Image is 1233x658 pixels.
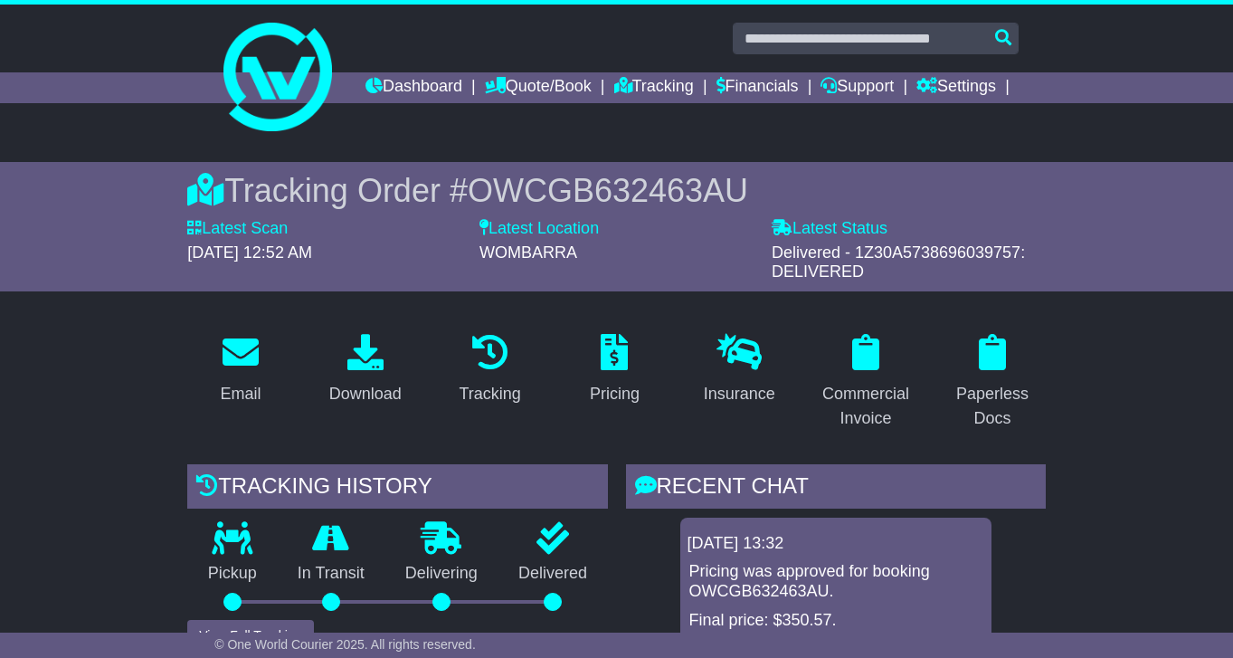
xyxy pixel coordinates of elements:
[689,611,982,631] p: Final price: $350.57.
[329,382,402,406] div: Download
[578,328,651,413] a: Pricing
[187,464,607,513] div: Tracking history
[318,328,413,413] a: Download
[468,172,748,209] span: OWCGB632463AU
[221,382,261,406] div: Email
[447,328,532,413] a: Tracking
[479,219,599,239] label: Latest Location
[214,637,476,652] span: © One World Courier 2025. All rights reserved.
[689,562,982,601] p: Pricing was approved for booking OWCGB632463AU.
[187,564,277,584] p: Pickup
[485,72,592,103] a: Quote/Book
[498,564,607,584] p: Delivered
[822,382,909,431] div: Commercial Invoice
[939,328,1046,437] a: Paperless Docs
[187,171,1046,210] div: Tracking Order #
[916,72,996,103] a: Settings
[277,564,384,584] p: In Transit
[688,534,984,554] div: [DATE] 13:32
[209,328,273,413] a: Email
[187,620,313,652] button: View Full Tracking
[187,219,288,239] label: Latest Scan
[820,72,894,103] a: Support
[479,243,577,262] span: WOMBARRA
[811,328,921,437] a: Commercial Invoice
[704,382,775,406] div: Insurance
[692,328,787,413] a: Insurance
[459,382,520,406] div: Tracking
[365,72,462,103] a: Dashboard
[626,464,1046,513] div: RECENT CHAT
[384,564,498,584] p: Delivering
[187,243,312,262] span: [DATE] 12:52 AM
[772,219,887,239] label: Latest Status
[951,382,1034,431] div: Paperless Docs
[716,72,799,103] a: Financials
[590,382,640,406] div: Pricing
[772,243,1025,281] span: Delivered - 1Z30A5738696039757: DELIVERED
[614,72,694,103] a: Tracking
